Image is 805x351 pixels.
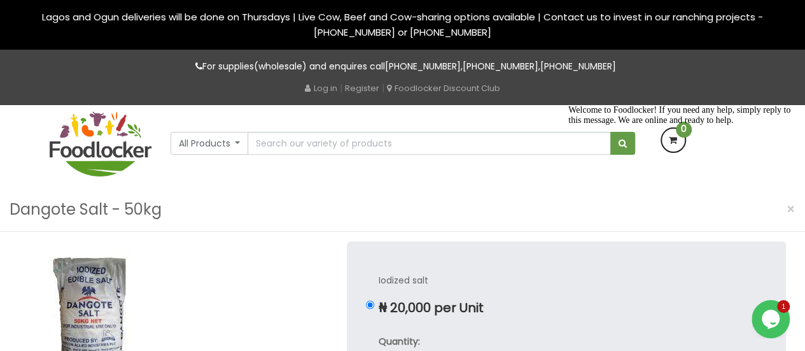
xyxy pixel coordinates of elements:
[366,301,374,309] input: ₦ 20,000 per Unit
[42,10,763,39] span: Lagos and Ogun deliveries will be done on Thursdays | Live Cow, Beef and Cow-sharing options avai...
[305,82,337,94] a: Log in
[340,82,342,94] span: |
[387,82,500,94] a: Foodlocker Discount Club
[563,100,792,294] iframe: chat widget
[379,301,754,315] p: ₦ 20,000 per Unit
[10,197,162,222] h3: Dangote Salt - 50kg
[5,5,227,25] span: Welcome to Foodlocker! If you need any help, simply reply to this message. We are online and read...
[382,82,384,94] span: |
[248,132,610,155] input: Search our variety of products
[385,60,461,73] a: [PHONE_NUMBER]
[463,60,538,73] a: [PHONE_NUMBER]
[379,273,754,288] p: Iodized salt
[752,300,792,338] iframe: chat widget
[379,335,420,348] strong: Quantity:
[5,5,234,25] div: Welcome to Foodlocker! If you need any help, simply reply to this message. We are online and read...
[345,82,379,94] a: Register
[50,111,151,176] img: FoodLocker
[540,60,616,73] a: [PHONE_NUMBER]
[50,59,756,74] p: For supplies(wholesale) and enquires call , ,
[171,132,249,155] button: All Products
